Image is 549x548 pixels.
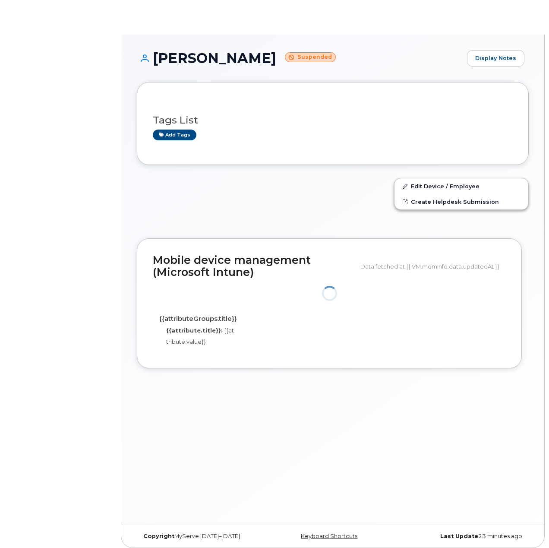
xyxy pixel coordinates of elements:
div: 23 minutes ago [398,533,529,540]
a: Edit Device / Employee [394,178,528,194]
small: Suspended [285,52,336,62]
strong: Last Update [440,533,478,539]
a: Keyboard Shortcuts [301,533,357,539]
label: {{attribute.title}}: [166,326,223,335]
div: MyServe [DATE]–[DATE] [137,533,268,540]
a: Create Helpdesk Submission [394,194,528,209]
a: Add tags [153,130,196,140]
h3: Tags List [153,115,513,126]
h1: [PERSON_NAME] [137,51,463,66]
h2: Mobile device management (Microsoft Intune) [153,254,354,278]
div: Data fetched at {{ VM.mdmInfo.data.updatedAt }} [360,258,506,275]
h4: {{attributeGroups.title}} [159,315,235,323]
a: Display Notes [467,50,524,67]
strong: Copyright [143,533,174,539]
